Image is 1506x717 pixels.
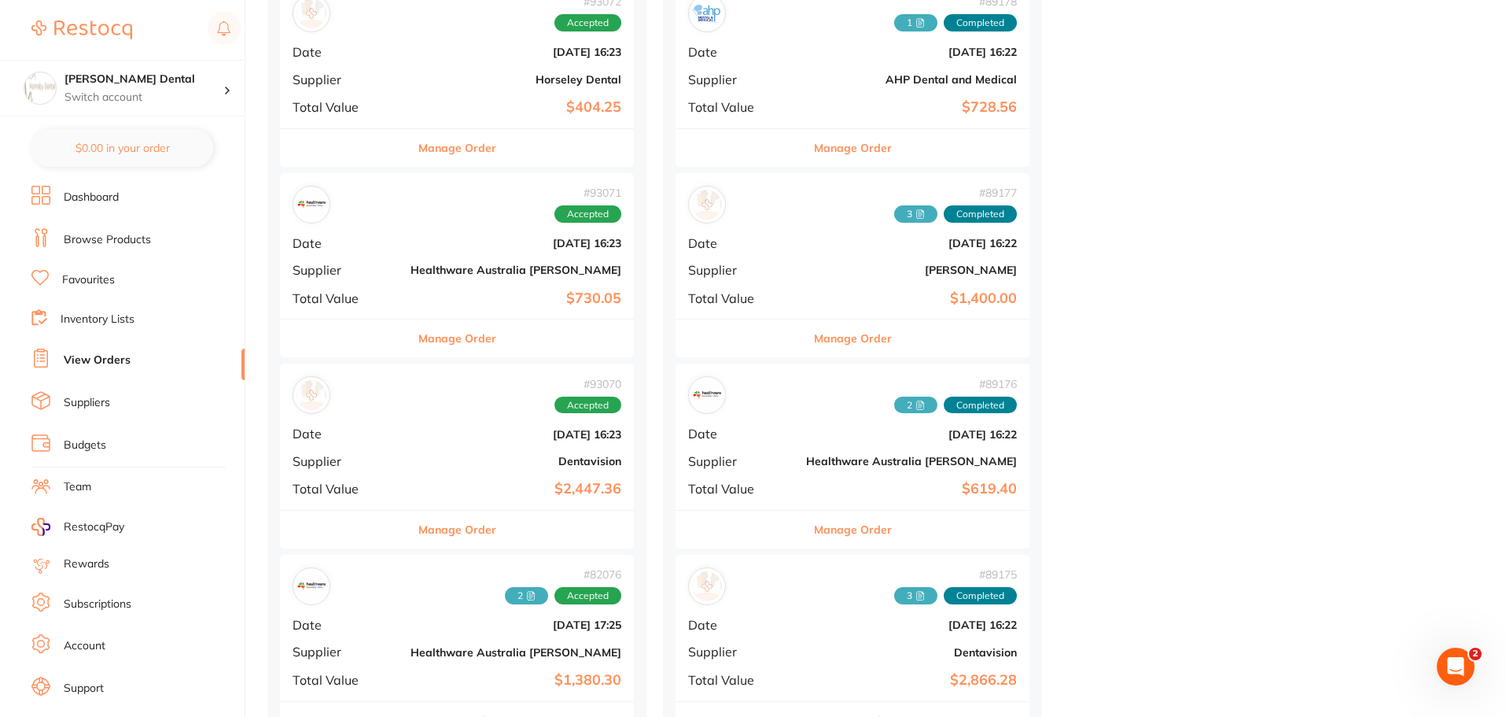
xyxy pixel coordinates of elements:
[296,380,326,410] img: Dentavision
[411,73,621,86] b: Horseley Dental
[31,518,50,536] img: RestocqPay
[293,291,398,305] span: Total Value
[31,518,124,536] a: RestocqPay
[280,364,634,549] div: Dentavision#93070AcceptedDate[DATE] 16:23SupplierDentavisionTotal Value$2,447.36Manage Order
[64,519,124,535] span: RestocqPay
[31,129,213,167] button: $0.00 in your order
[814,320,892,357] button: Manage Order
[806,428,1017,441] b: [DATE] 16:22
[64,395,110,411] a: Suppliers
[62,272,115,288] a: Favourites
[806,264,1017,276] b: [PERSON_NAME]
[692,380,722,410] img: Healthware Australia Ridley
[293,100,398,114] span: Total Value
[894,14,937,31] span: Received
[688,100,794,114] span: Total Value
[418,129,496,167] button: Manage Order
[293,618,398,632] span: Date
[692,190,722,220] img: Henry Schein Halas
[411,428,621,441] b: [DATE] 16:23
[296,190,326,220] img: Healthware Australia Ridley
[293,482,398,496] span: Total Value
[944,205,1017,223] span: Completed
[293,72,398,87] span: Supplier
[806,672,1017,689] b: $2,866.28
[806,481,1017,497] b: $619.40
[64,638,105,654] a: Account
[688,427,794,441] span: Date
[554,397,621,414] span: Accepted
[411,264,621,276] b: Healthware Australia [PERSON_NAME]
[806,619,1017,631] b: [DATE] 16:22
[411,672,621,689] b: $1,380.30
[24,72,56,104] img: Hornsby Dental
[505,568,621,581] span: # 82076
[688,482,794,496] span: Total Value
[688,454,794,468] span: Supplier
[418,320,496,357] button: Manage Order
[806,455,1017,468] b: Healthware Australia [PERSON_NAME]
[554,14,621,31] span: Accepted
[411,481,621,497] b: $2,447.36
[944,14,1017,31] span: Completed
[31,12,132,48] a: Restocq Logo
[554,378,621,390] span: # 93070
[806,46,1017,58] b: [DATE] 16:22
[411,646,621,659] b: Healthware Australia [PERSON_NAME]
[894,397,937,414] span: Received
[64,190,119,205] a: Dashboard
[293,45,398,59] span: Date
[554,205,621,223] span: Accepted
[814,511,892,549] button: Manage Order
[1469,648,1482,660] span: 2
[894,587,937,604] span: Received
[293,236,398,250] span: Date
[688,673,794,687] span: Total Value
[64,681,104,697] a: Support
[64,597,131,612] a: Subscriptions
[688,263,794,277] span: Supplier
[411,237,621,249] b: [DATE] 16:23
[411,455,621,468] b: Dentavision
[293,645,398,659] span: Supplier
[61,312,134,327] a: Inventory Lists
[894,568,1017,581] span: # 89175
[894,205,937,223] span: Received
[64,232,151,248] a: Browse Products
[411,290,621,307] b: $730.05
[688,618,794,632] span: Date
[688,645,794,659] span: Supplier
[554,187,621,199] span: # 93071
[688,72,794,87] span: Supplier
[806,237,1017,249] b: [DATE] 16:22
[814,129,892,167] button: Manage Order
[293,263,398,277] span: Supplier
[806,73,1017,86] b: AHP Dental and Medical
[64,72,223,87] h4: Hornsby Dental
[31,20,132,39] img: Restocq Logo
[64,556,109,572] a: Rewards
[944,587,1017,604] span: Completed
[806,290,1017,307] b: $1,400.00
[411,99,621,116] b: $404.25
[64,438,106,453] a: Budgets
[554,587,621,604] span: Accepted
[505,587,548,604] span: Received
[411,619,621,631] b: [DATE] 17:25
[64,90,223,105] p: Switch account
[1437,648,1475,686] iframe: Intercom live chat
[894,187,1017,199] span: # 89177
[293,427,398,441] span: Date
[64,479,91,495] a: Team
[688,291,794,305] span: Total Value
[296,571,326,601] img: Healthware Australia Ridley
[688,45,794,59] span: Date
[692,571,722,601] img: Dentavision
[411,46,621,58] b: [DATE] 16:23
[64,353,131,368] a: View Orders
[280,173,634,358] div: Healthware Australia Ridley#93071AcceptedDate[DATE] 16:23SupplierHealthware Australia [PERSON_NAM...
[293,454,398,468] span: Supplier
[418,511,496,549] button: Manage Order
[806,99,1017,116] b: $728.56
[944,397,1017,414] span: Completed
